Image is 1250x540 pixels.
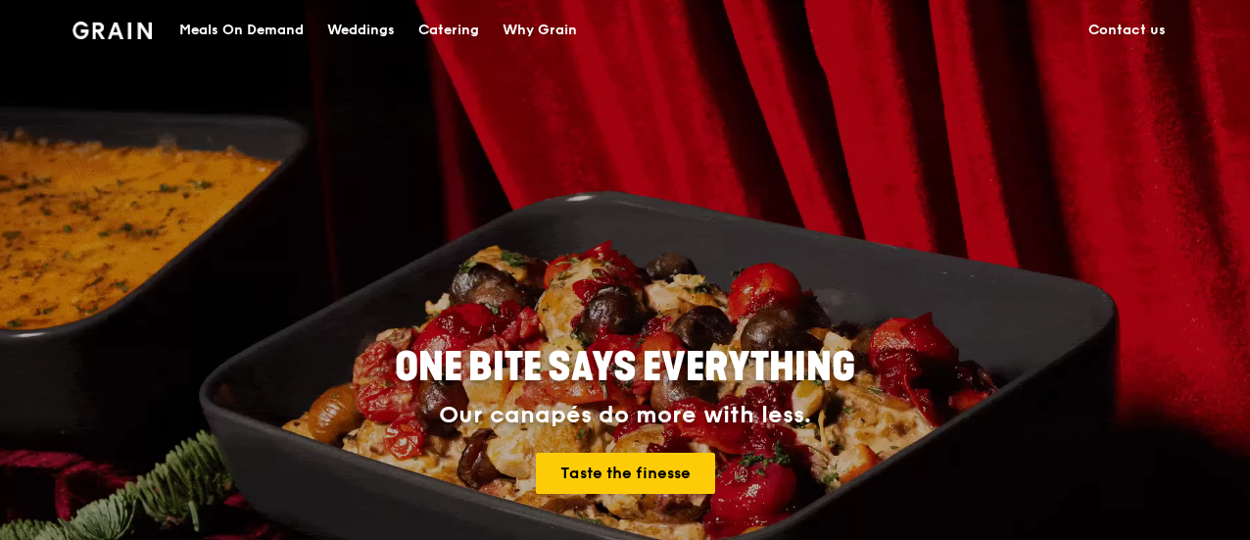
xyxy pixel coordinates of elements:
span: ONE BITE SAYS EVERYTHING [395,344,855,391]
div: Our canapés do more with less. [272,402,978,429]
img: Grain [72,22,152,39]
a: Contact us [1077,1,1178,60]
a: Weddings [315,1,407,60]
a: Why Grain [491,1,589,60]
div: Weddings [327,1,395,60]
div: Why Grain [503,1,577,60]
a: Catering [407,1,491,60]
div: Catering [418,1,479,60]
div: Meals On Demand [179,1,304,60]
a: Taste the finesse [536,453,715,494]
